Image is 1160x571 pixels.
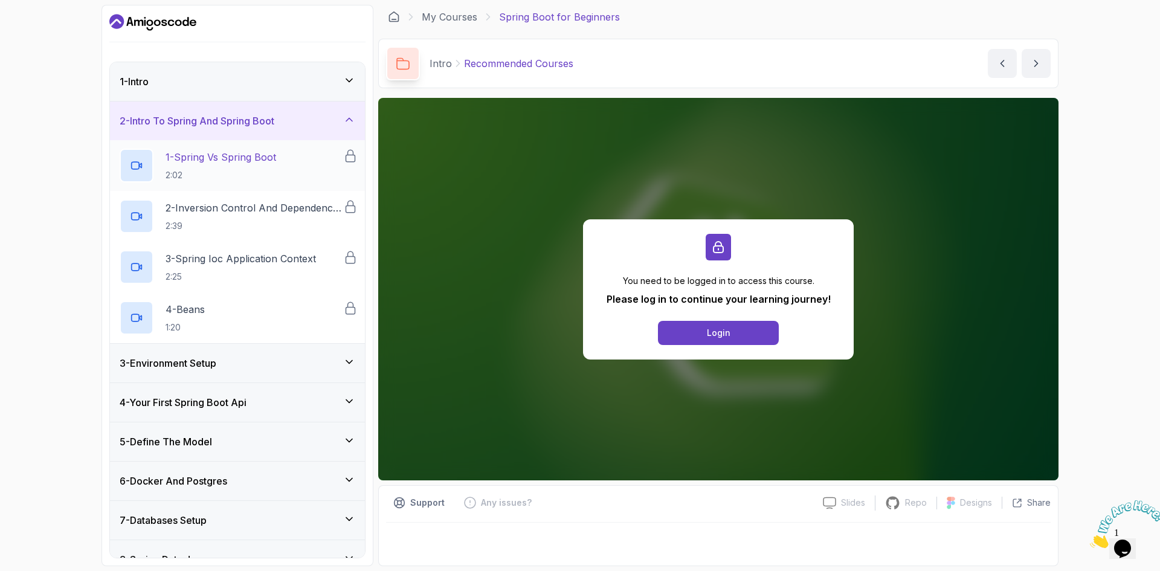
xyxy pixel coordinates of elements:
p: You need to be logged in to access this course. [607,275,831,287]
a: My Courses [422,10,477,24]
p: Please log in to continue your learning journey! [607,292,831,306]
button: Login [658,321,779,345]
h3: 2 - Intro To Spring And Spring Boot [120,114,274,128]
p: 2:25 [166,271,316,283]
button: 4-Your First Spring Boot Api [110,383,365,422]
a: Dashboard [388,11,400,23]
p: Any issues? [481,497,532,509]
p: 3 - Spring Ioc Application Context [166,251,316,266]
button: 1-Intro [110,62,365,101]
button: next content [1022,49,1051,78]
p: Slides [841,497,865,509]
img: Chat attention grabber [5,5,80,53]
p: Designs [960,497,992,509]
a: Dashboard [109,13,196,32]
p: Repo [905,497,927,509]
p: 2:02 [166,169,276,181]
button: 2-Intro To Spring And Spring Boot [110,102,365,140]
h3: 7 - Databases Setup [120,513,207,527]
button: 7-Databases Setup [110,501,365,540]
p: Spring Boot for Beginners [499,10,620,24]
h3: 5 - Define The Model [120,434,212,449]
h3: 6 - Docker And Postgres [120,474,227,488]
p: 1 - Spring Vs Spring Boot [166,150,276,164]
h3: 1 - Intro [120,74,149,89]
p: 2 - Inversion Control And Dependency Injection [166,201,343,215]
button: 3-Environment Setup [110,344,365,382]
h3: 8 - Spring Data Jpa [120,552,202,567]
button: 5-Define The Model [110,422,365,461]
button: 3-Spring Ioc Application Context2:25 [120,250,355,284]
h3: 3 - Environment Setup [120,356,216,370]
button: Share [1002,497,1051,509]
span: 1 [5,5,10,15]
p: Recommended Courses [464,56,573,71]
button: 6-Docker And Postgres [110,462,365,500]
p: 1:20 [166,321,205,334]
button: Support button [386,493,452,512]
p: 4 - Beans [166,302,205,317]
div: Login [707,327,730,339]
p: Share [1027,497,1051,509]
iframe: chat widget [1085,495,1160,553]
h3: 4 - Your First Spring Boot Api [120,395,246,410]
p: Support [410,497,445,509]
button: 4-Beans1:20 [120,301,355,335]
p: Intro [430,56,452,71]
p: 2:39 [166,220,343,232]
button: previous content [988,49,1017,78]
button: 2-Inversion Control And Dependency Injection2:39 [120,199,355,233]
button: 1-Spring Vs Spring Boot2:02 [120,149,355,182]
